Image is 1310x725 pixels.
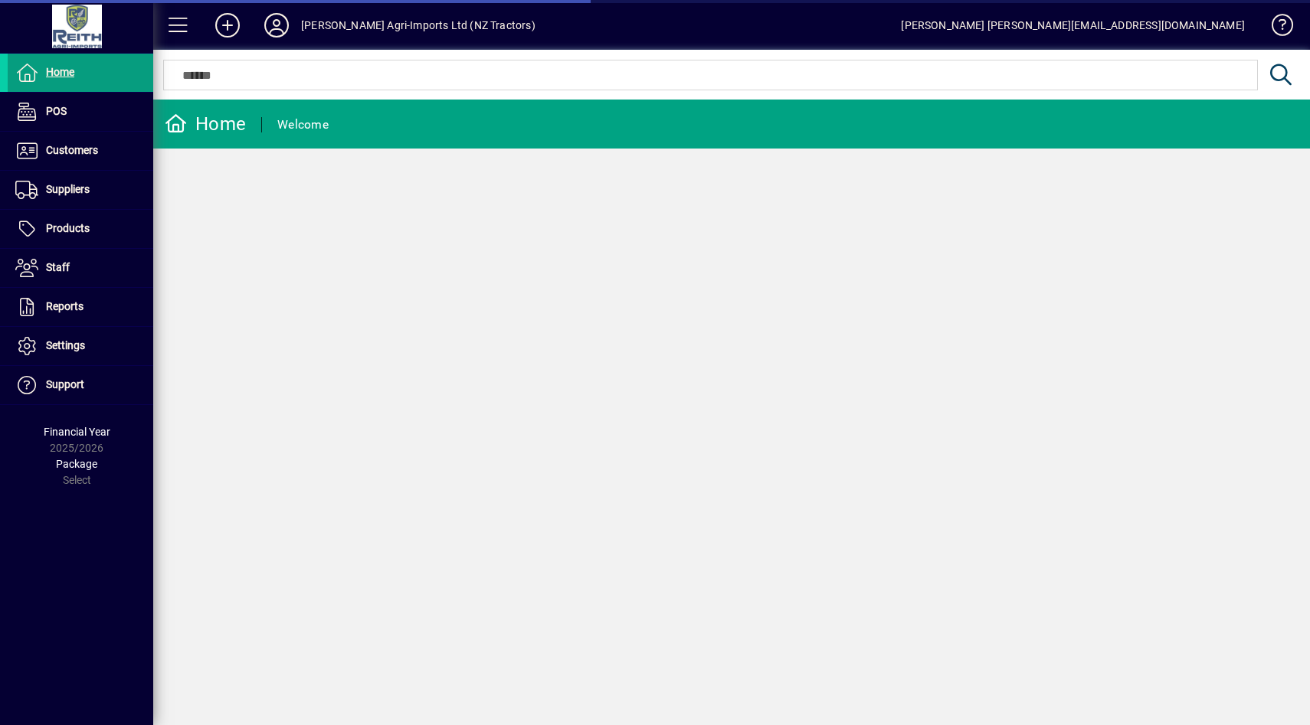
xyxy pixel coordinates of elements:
[8,93,153,131] a: POS
[1260,3,1291,53] a: Knowledge Base
[46,183,90,195] span: Suppliers
[277,113,329,137] div: Welcome
[46,300,84,312] span: Reports
[46,144,98,156] span: Customers
[901,13,1245,38] div: [PERSON_NAME] [PERSON_NAME][EMAIL_ADDRESS][DOMAIN_NAME]
[46,222,90,234] span: Products
[8,288,153,326] a: Reports
[8,249,153,287] a: Staff
[8,327,153,365] a: Settings
[46,378,84,390] span: Support
[46,105,67,117] span: POS
[46,339,85,351] span: Settings
[8,366,153,404] a: Support
[203,11,252,39] button: Add
[44,426,110,438] span: Financial Year
[8,132,153,170] a: Customers
[301,13,535,38] div: [PERSON_NAME] Agri-Imports Ltd (NZ Tractors)
[252,11,301,39] button: Profile
[46,261,70,273] span: Staff
[165,112,246,136] div: Home
[46,66,74,78] span: Home
[56,458,97,470] span: Package
[8,210,153,248] a: Products
[8,171,153,209] a: Suppliers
